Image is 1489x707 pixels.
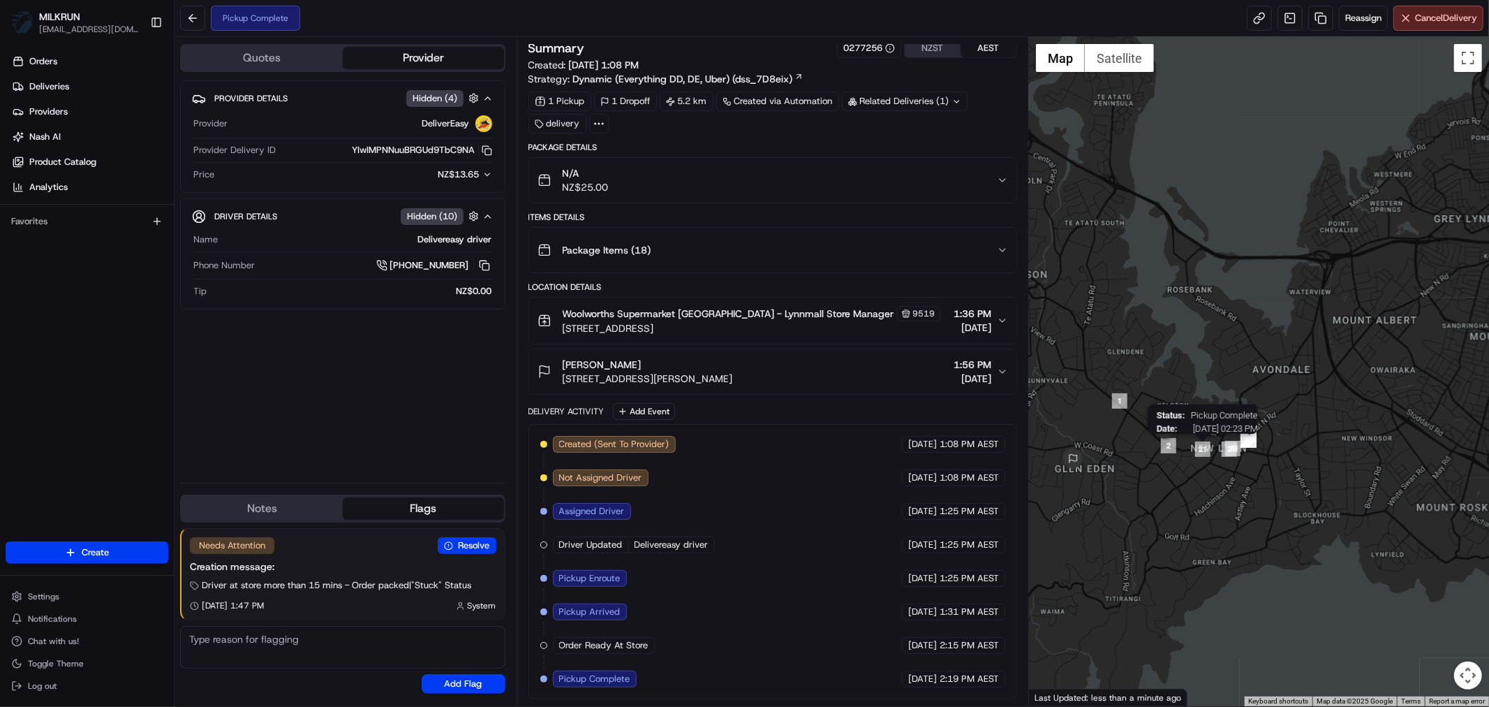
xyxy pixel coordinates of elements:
[905,39,961,57] button: NZST
[908,572,937,585] span: [DATE]
[28,680,57,692] span: Log out
[908,639,937,652] span: [DATE]
[1032,688,1079,706] img: Google
[635,539,709,551] span: Delivereasy driver
[528,92,591,111] div: 1 Pickup
[1036,44,1085,72] button: Show street map
[908,673,937,685] span: [DATE]
[1183,423,1258,434] span: [DATE] 02:23 PM
[613,403,675,420] button: Add Event
[1157,423,1178,434] span: Date :
[908,472,937,484] span: [DATE]
[1454,662,1482,690] button: Map camera controls
[29,105,68,118] span: Providers
[438,168,480,180] span: NZ$13.65
[343,47,504,69] button: Provider
[1345,12,1381,24] span: Reassign
[954,321,991,335] span: [DATE]
[954,307,991,321] span: 1:36 PM
[401,207,482,225] button: Hidden (10)
[82,546,109,559] span: Create
[6,50,174,73] a: Orders
[842,92,968,111] div: Related Deliveries (1)
[29,156,96,168] span: Product Catalog
[528,142,1017,153] div: Package Details
[369,168,492,181] button: NZ$13.65
[1085,44,1154,72] button: Show satellite imagery
[559,639,649,652] span: Order Ready At Store
[343,497,504,520] button: Flags
[559,673,630,685] span: Pickup Complete
[913,308,935,319] span: 9519
[908,606,937,618] span: [DATE]
[29,55,57,68] span: Orders
[940,539,999,551] span: 1:25 PM AEST
[908,505,937,518] span: [DATE]
[573,72,793,86] span: Dynamic (Everything DD, DE, Uber) (dss_7D8eix)
[961,39,1016,57] button: AEST
[190,537,274,554] div: Needs Attention
[1222,442,1237,457] div: 3
[1429,697,1485,705] a: Report a map error
[223,233,492,246] div: Delivereasy driver
[422,674,505,694] button: Add Flag
[29,131,61,143] span: Nash AI
[843,42,895,54] div: 0277256
[39,10,80,24] span: MILKRUN
[716,92,839,111] a: Created via Automation
[1401,697,1421,705] a: Terms (opens in new tab)
[1191,410,1258,421] span: Pickup Complete
[940,673,999,685] span: 2:19 PM AEST
[6,587,168,606] button: Settings
[563,307,894,321] span: Woolworths Supermarket [GEOGRAPHIC_DATA] - Lynnmall Store Manager
[1415,12,1477,24] span: Cancel Delivery
[6,210,168,233] div: Favorites
[1225,441,1240,456] div: 20
[39,24,139,35] button: [EMAIL_ADDRESS][DOMAIN_NAME]
[406,89,482,107] button: Hidden (4)
[940,438,999,451] span: 1:08 PM AEST
[202,579,471,592] span: Driver at store more than 15 mins - Order packed | "Stuck" Status
[407,210,457,223] span: Hidden ( 10 )
[28,613,77,625] span: Notifications
[6,632,168,651] button: Chat with us!
[6,654,168,673] button: Toggle Theme
[528,42,585,54] h3: Summary
[1393,6,1483,31] button: CancelDelivery
[29,80,69,93] span: Deliveries
[193,168,214,181] span: Price
[212,285,492,298] div: NZ$0.00
[563,358,642,372] span: [PERSON_NAME]
[1157,410,1185,421] span: Status :
[954,358,991,372] span: 1:56 PM
[529,228,1016,272] button: Package Items (18)
[438,537,496,554] button: Resolve
[1032,688,1079,706] a: Open this area in Google Maps (opens a new window)
[563,372,733,386] span: [STREET_ADDRESS][PERSON_NAME]
[182,47,343,69] button: Quotes
[6,6,145,39] button: MILKRUNMILKRUN[EMAIL_ADDRESS][DOMAIN_NAME]
[193,144,276,156] span: Provider Delivery ID
[1248,697,1308,706] button: Keyboard shortcuts
[193,233,218,246] span: Name
[1029,689,1187,706] div: Last Updated: less than a minute ago
[214,211,277,222] span: Driver Details
[528,58,639,72] span: Created:
[908,539,937,551] span: [DATE]
[1339,6,1388,31] button: Reassign
[1195,442,1210,457] div: 21
[559,606,621,618] span: Pickup Arrived
[29,181,68,194] span: Analytics
[529,158,1016,203] button: N/ANZ$25.00
[528,406,605,417] div: Delivery Activity
[6,126,174,148] a: Nash AI
[529,298,1016,344] button: Woolworths Supermarket [GEOGRAPHIC_DATA] - Lynnmall Store Manager9519[STREET_ADDRESS]1:36 PM[DATE]
[182,497,343,520] button: Notes
[559,472,642,484] span: Not Assigned Driver
[422,117,470,130] span: DeliverEasy
[573,72,803,86] a: Dynamic (Everything DD, DE, Uber) (dss_7D8eix)
[940,472,999,484] span: 1:08 PM AEST
[563,243,651,257] span: Package Items ( 18 )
